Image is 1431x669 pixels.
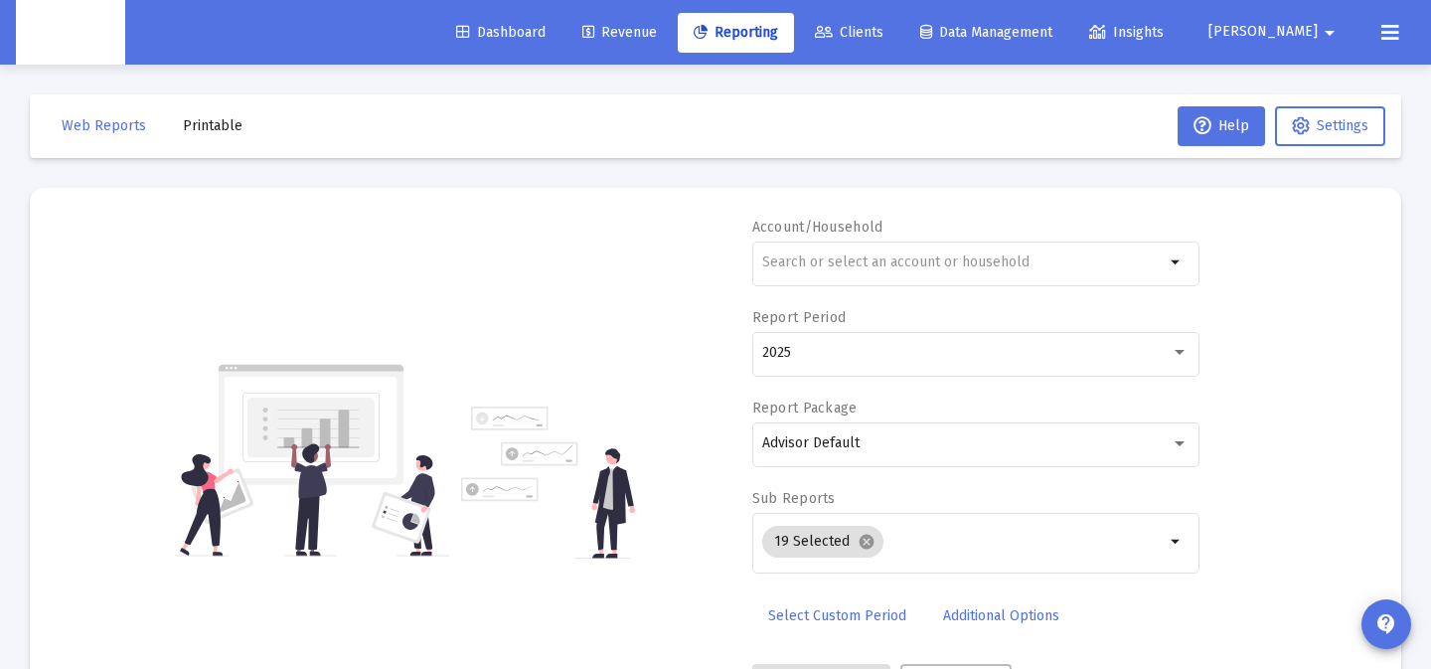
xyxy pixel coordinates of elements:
[762,344,791,361] span: 2025
[1208,24,1318,41] span: [PERSON_NAME]
[762,526,883,558] mat-chip: 19 Selected
[904,13,1068,53] a: Data Management
[1178,106,1265,146] button: Help
[176,362,449,559] img: reporting
[752,490,836,507] label: Sub Reports
[678,13,794,53] a: Reporting
[1165,530,1189,554] mat-icon: arrow_drop_down
[1185,12,1365,52] button: [PERSON_NAME]
[440,13,561,53] a: Dashboard
[943,607,1059,624] span: Additional Options
[1275,106,1385,146] button: Settings
[1073,13,1180,53] a: Insights
[694,24,778,41] span: Reporting
[461,407,635,559] img: reporting-alt
[1318,13,1342,53] mat-icon: arrow_drop_down
[858,533,875,551] mat-icon: cancel
[762,254,1165,270] input: Search or select an account or household
[582,24,657,41] span: Revenue
[31,13,110,53] img: Dashboard
[799,13,899,53] a: Clients
[1374,612,1398,636] mat-icon: contact_support
[1193,117,1249,134] span: Help
[768,607,906,624] span: Select Custom Period
[815,24,883,41] span: Clients
[46,106,162,146] button: Web Reports
[456,24,546,41] span: Dashboard
[762,522,1165,562] mat-chip-list: Selection
[62,117,146,134] span: Web Reports
[920,24,1052,41] span: Data Management
[752,309,847,326] label: Report Period
[762,434,860,451] span: Advisor Default
[1089,24,1164,41] span: Insights
[752,400,858,417] label: Report Package
[752,219,883,236] label: Account/Household
[1165,251,1189,274] mat-icon: arrow_drop_down
[167,106,258,146] button: Printable
[1317,117,1368,134] span: Settings
[566,13,673,53] a: Revenue
[183,117,242,134] span: Printable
